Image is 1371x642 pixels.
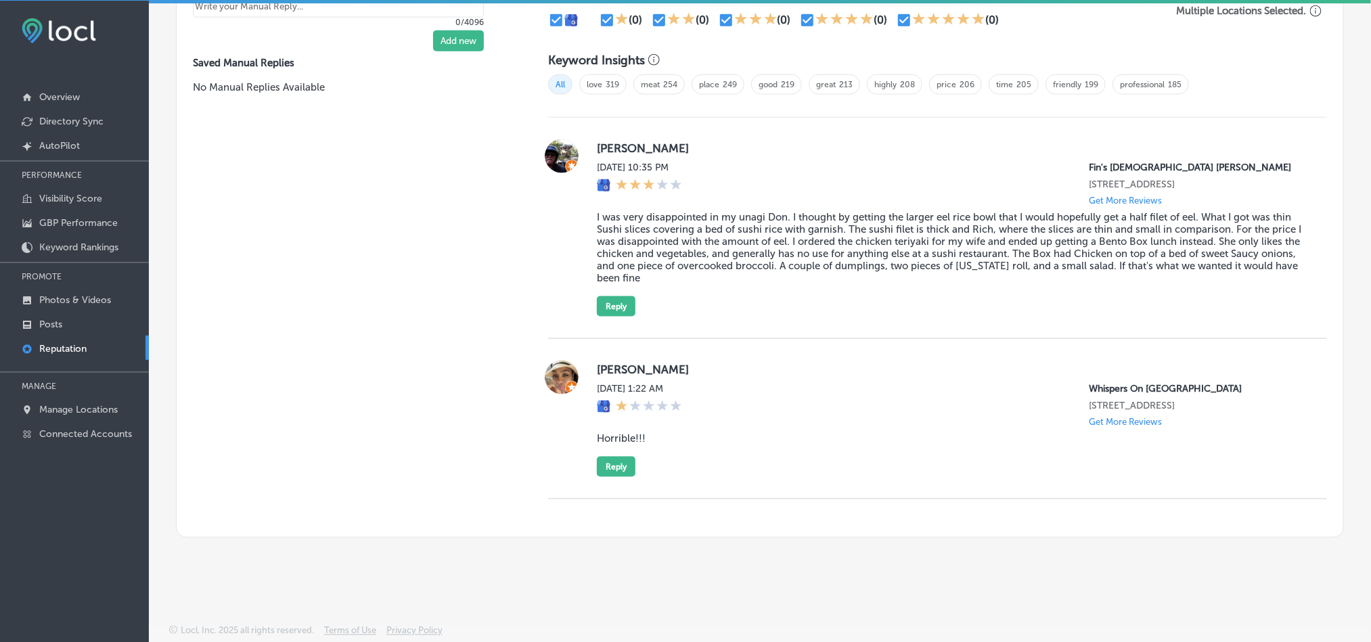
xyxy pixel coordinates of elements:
label: Saved Manual Replies [193,57,505,69]
div: (0) [985,14,999,26]
p: AutoPilot [39,140,80,152]
a: 249 [723,80,737,89]
a: price [937,80,956,89]
div: 3 Stars [734,12,778,28]
p: Get More Reviews [1089,417,1162,427]
a: 205 [1016,80,1031,89]
button: Add new [433,30,484,51]
p: Keyword Rankings [39,242,118,253]
a: 319 [606,80,619,89]
p: 732 West 23rd Street [1089,179,1305,190]
label: [DATE] 10:35 PM [597,162,682,173]
button: Reply [597,457,635,477]
blockquote: Horrible!!! [597,432,1305,444]
span: All [548,74,572,95]
div: (0) [874,14,887,26]
div: 5 Stars [912,12,985,28]
a: 199 [1085,80,1098,89]
div: 1 Star [616,400,682,415]
p: Visibility Score [39,193,102,204]
img: fda3e92497d09a02dc62c9cd864e3231.png [22,18,96,43]
p: Whispers On Havana [1089,383,1305,394]
div: 4 Stars [815,12,874,28]
div: (0) [778,14,791,26]
p: Get More Reviews [1089,196,1162,206]
a: place [699,80,719,89]
a: highly [874,80,897,89]
label: [DATE] 1:22 AM [597,383,682,394]
div: 1 Star [615,12,629,28]
p: Directory Sync [39,116,104,127]
p: Posts [39,319,62,330]
p: Photos & Videos [39,294,111,306]
a: professional [1120,80,1165,89]
a: 219 [781,80,794,89]
a: 208 [900,80,915,89]
p: No Manual Replies Available [193,80,505,95]
blockquote: I was very disappointed in my unagi Don. I thought by getting the larger eel rice bowl that I wou... [597,211,1305,284]
p: Fin's Japanese Sushi Grill [1089,162,1305,173]
p: GBP Performance [39,217,118,229]
p: Reputation [39,343,87,354]
a: good [759,80,778,89]
a: 206 [960,80,974,89]
button: Reply [597,296,635,317]
div: (0) [696,14,709,26]
a: great [816,80,836,89]
label: [PERSON_NAME] [597,363,1305,376]
label: [PERSON_NAME] [597,141,1305,155]
a: meat [641,80,660,89]
p: Connected Accounts [39,428,132,440]
div: 3 Stars [616,179,682,193]
h3: Keyword Insights [548,53,645,68]
a: 185 [1168,80,1182,89]
p: Locl, Inc. 2025 all rights reserved. [181,626,314,636]
p: Multiple Locations Selected. [1176,5,1307,17]
div: (0) [629,14,642,26]
a: friendly [1053,80,1081,89]
a: time [996,80,1013,89]
a: 254 [663,80,677,89]
p: 1535 South Havana Street a [1089,400,1305,411]
p: Overview [39,91,80,103]
a: 213 [839,80,853,89]
p: Manage Locations [39,404,118,415]
div: 2 Stars [667,12,696,28]
p: 0/4096 [193,18,484,27]
a: love [587,80,602,89]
